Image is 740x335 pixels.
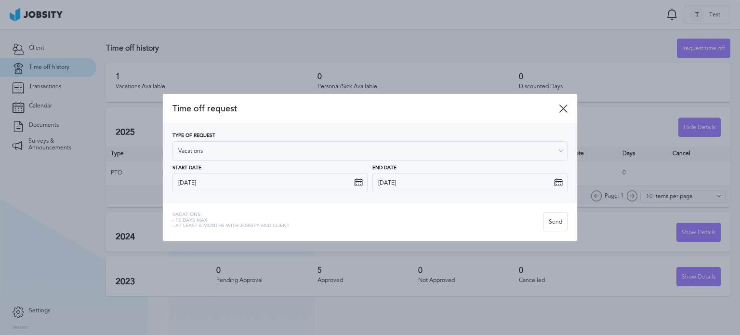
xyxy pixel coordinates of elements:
[172,218,290,224] span: - 15 days max
[172,165,201,171] span: Start Date
[172,104,559,114] span: Time off request
[543,212,568,231] button: Send
[172,133,215,139] span: Type of Request
[172,212,290,218] span: Vacations:
[372,165,396,171] span: End Date
[172,223,290,229] span: - At least 6 months with jobsity and client
[544,213,567,232] div: Send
